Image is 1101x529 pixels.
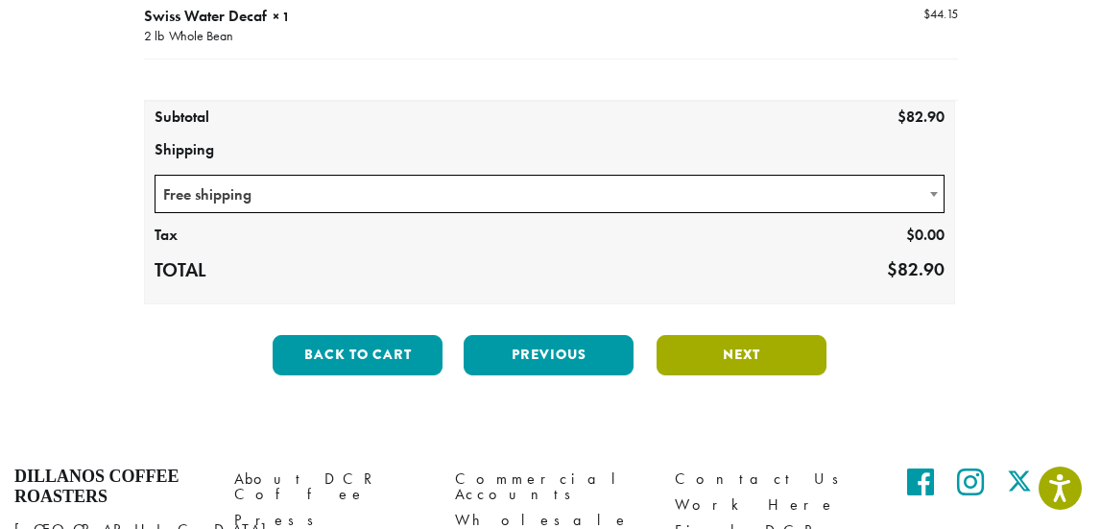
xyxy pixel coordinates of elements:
a: About DCR Coffee [234,467,425,508]
span: $ [887,257,898,281]
p: Whole Bean [164,28,233,47]
p: 2 lb [144,28,164,47]
bdi: 82.90 [898,107,945,127]
strong: × 1 [273,8,290,25]
bdi: 44.15 [923,6,958,22]
span: Swiss Water Decaf [144,6,267,26]
button: Previous [464,335,634,375]
th: Tax [145,220,307,252]
span: $ [906,225,915,245]
a: Contact Us [675,467,866,493]
bdi: 82.90 [887,257,945,281]
th: Total [145,252,307,289]
th: Shipping [145,134,955,167]
a: Work Here [675,493,866,518]
button: Back to cart [273,335,443,375]
span: Free shipping [155,175,945,213]
a: Commercial Accounts [455,467,646,508]
span: Free shipping [156,176,945,213]
button: Next [657,335,826,375]
span: $ [923,6,930,22]
span: $ [898,107,906,127]
th: Subtotal [145,102,307,134]
h4: Dillanos Coffee Roasters [14,467,205,508]
bdi: 0.00 [906,225,945,245]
